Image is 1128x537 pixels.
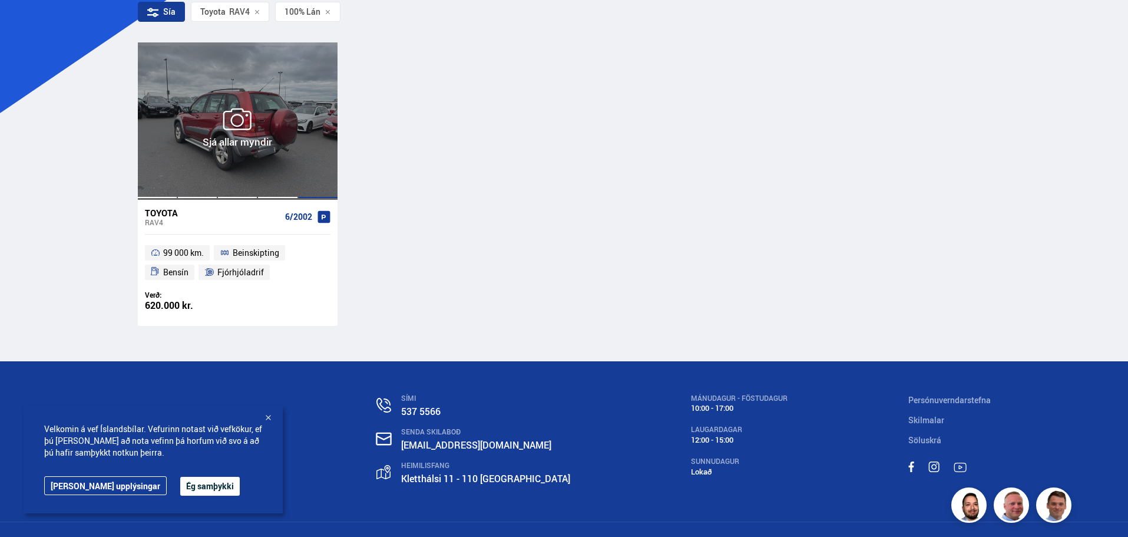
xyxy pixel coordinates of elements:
[401,472,570,485] a: Kletthálsi 11 - 110 [GEOGRAPHIC_DATA]
[376,465,391,480] img: gp4YpyYFnEr45R34.svg
[691,394,788,403] div: MÁNUDAGUR - FÖSTUDAGUR
[145,291,238,299] div: Verð:
[995,489,1031,525] img: siFngHWaQ9KaOqBr.png
[285,212,312,222] span: 6/2002
[691,436,788,444] div: 12:00 - 15:00
[44,423,262,459] span: Velkomin á vef Íslandsbílar. Vefurinn notast við vefkökur, ef þú [PERSON_NAME] að nota vefinn þá ...
[691,426,788,434] div: LAUGARDAGAR
[691,467,788,476] div: Lokað
[401,428,570,436] div: SENDA SKILABOÐ
[145,218,280,226] div: RAV4
[44,476,167,495] a: [PERSON_NAME] upplýsingar
[145,301,238,311] div: 620.000 kr.
[163,246,204,260] span: 99 000 km.
[908,394,991,406] a: Persónuverndarstefna
[908,462,914,472] img: sWpC3iNHV7nfMC_m.svg
[908,414,944,426] a: Skilmalar
[954,463,967,472] img: TPE2foN3MBv8dG_-.svg
[691,404,788,413] div: 10:00 - 17:00
[401,439,551,452] a: [EMAIL_ADDRESS][DOMAIN_NAME]
[691,457,788,466] div: SUNNUDAGUR
[401,394,570,403] div: SÍMI
[285,7,320,17] span: 100% Lán
[376,398,391,413] img: n0V2lOsqF3l1V2iz.svg
[180,477,240,496] button: Ég samþykki
[376,432,392,446] img: nHj8e-n-aHgjukTg.svg
[200,7,250,17] span: RAV4
[908,434,941,446] a: Söluskrá
[163,265,188,279] span: Bensín
[9,5,45,40] button: Opna LiveChat spjallviðmót
[1038,489,1073,525] img: FbJEzSuNWCJXmdc-.webp
[217,265,264,279] span: Fjórhjóladrif
[145,207,280,218] div: Toyota
[953,489,988,525] img: nhp88E3Fdnt1Opn2.png
[401,405,441,418] a: 537 5566
[200,7,226,17] div: Toyota
[928,462,940,472] img: MACT0LfU9bBTv6h5.svg
[233,246,279,260] span: Beinskipting
[401,462,570,470] div: HEIMILISFANG
[138,2,185,22] div: Sía
[138,200,338,326] a: Toyota RAV4 6/2002 99 000 km. Beinskipting Bensín Fjórhjóladrif Verð: 620.000 kr.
